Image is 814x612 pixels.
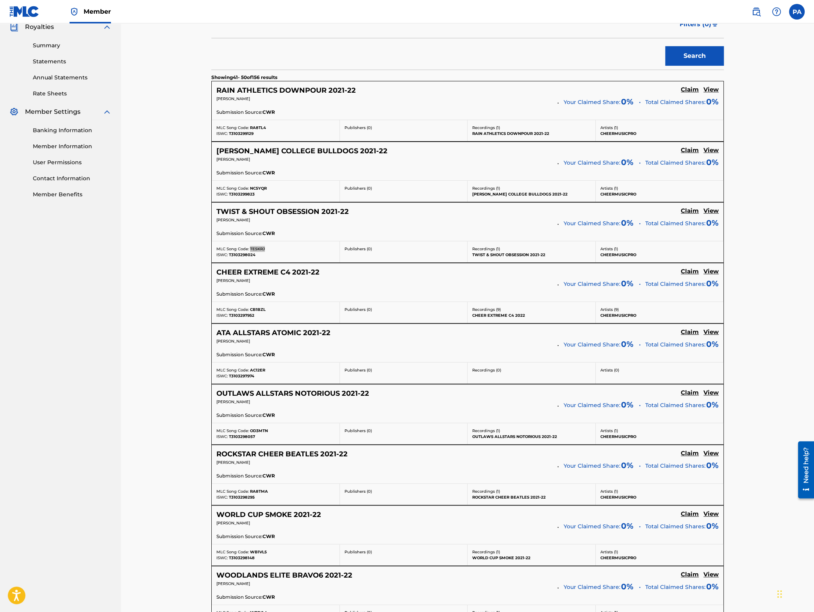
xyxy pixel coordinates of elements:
[216,399,250,404] span: [PERSON_NAME]
[250,307,266,312] span: CB1BZL
[621,278,634,289] span: 0 %
[621,399,634,411] span: 0 %
[703,389,719,397] h5: View
[621,156,634,168] span: 0 %
[645,98,705,106] span: Total Claimed Shares:
[675,14,724,34] button: Filters (0)
[600,367,719,373] p: Artists ( 0 )
[216,86,356,95] h5: RAIN ATHLETICS DOWNPOUR 2021-22
[703,86,719,93] h5: View
[229,192,255,197] span: T3103299823
[564,401,620,409] span: Your Claimed Share:
[216,246,249,251] span: MLC Song Code:
[564,341,620,349] span: Your Claimed Share:
[645,341,705,349] span: Total Claimed Shares:
[681,389,699,397] h5: Claim
[665,46,724,66] button: Search
[772,7,781,16] img: help
[680,20,711,29] span: Filters ( 0 )
[33,190,112,199] a: Member Benefits
[216,109,262,116] span: Submission Source:
[600,428,719,434] p: Artists ( 1 )
[345,246,463,252] p: Publishers ( 0 )
[703,268,719,275] h5: View
[703,268,719,276] a: View
[600,185,719,191] p: Artists ( 1 )
[645,583,705,591] span: Total Claimed Shares:
[600,434,719,440] p: CHEERMUSICPRO
[564,522,620,531] span: Your Claimed Share:
[564,280,620,288] span: Your Claimed Share:
[250,549,267,555] span: WB1VL5
[564,219,620,228] span: Your Claimed Share:
[600,549,719,555] p: Artists ( 1 )
[25,107,80,117] span: Member Settings
[216,328,330,337] h5: ATA ALLSTARS ATOMIC 2021-22
[262,412,275,419] span: CWR
[33,41,112,50] a: Summary
[706,520,719,532] span: 0%
[748,4,764,20] a: Public Search
[703,147,719,154] h5: View
[600,555,719,561] p: CHEERMUSICPRO
[216,549,249,555] span: MLC Song Code:
[216,96,250,101] span: [PERSON_NAME]
[216,186,249,191] span: MLC Song Code:
[769,4,784,20] div: Help
[262,351,275,358] span: CWR
[681,268,699,275] h5: Claim
[600,246,719,252] p: Artists ( 1 )
[600,125,719,131] p: Artists ( 1 )
[703,450,719,457] h5: View
[216,434,228,439] span: ISWC:
[621,338,634,350] span: 0 %
[645,522,705,531] span: Total Claimed Shares:
[33,158,112,167] a: User Permissions
[102,22,112,32] img: expand
[600,191,719,197] p: CHEERMUSICPRO
[703,389,719,398] a: View
[752,7,761,16] img: search
[703,510,719,518] h5: View
[712,22,718,27] img: filter
[703,571,719,580] a: View
[621,96,634,108] span: 0 %
[703,510,719,519] a: View
[216,594,262,601] span: Submission Source:
[564,583,620,591] span: Your Claimed Share:
[600,488,719,494] p: Artists ( 1 )
[706,338,719,350] span: 0%
[600,307,719,312] p: Artists ( 9 )
[706,399,719,411] span: 0%
[472,312,591,318] p: CHEER EXTREME C4 2022
[229,131,253,136] span: T3103299129
[84,7,111,16] span: Member
[216,131,228,136] span: ISWC:
[789,4,805,20] div: User Menu
[472,549,591,555] p: Recordings ( 1 )
[216,450,348,459] h5: ROCKSTAR CHEER BEATLES 2021-22
[216,472,262,479] span: Submission Source:
[600,131,719,136] p: CHEERMUSICPRO
[216,460,250,465] span: [PERSON_NAME]
[216,428,249,433] span: MLC Song Code:
[472,191,591,197] p: [PERSON_NAME] COLLEGE BULLDOGS 2021-22
[681,147,699,154] h5: Claim
[216,230,262,237] span: Submission Source:
[472,367,591,373] p: Recordings ( 0 )
[345,549,463,555] p: Publishers ( 0 )
[216,368,249,373] span: MLC Song Code:
[681,450,699,457] h5: Claim
[703,147,719,155] a: View
[9,6,39,17] img: MLC Logo
[33,126,112,135] a: Banking Information
[775,574,814,612] div: Chat Widget
[229,434,255,439] span: T3103298057
[703,86,719,95] a: View
[472,185,591,191] p: Recordings ( 1 )
[9,22,19,32] img: Royalties
[216,217,250,223] span: [PERSON_NAME]
[706,217,719,229] span: 0%
[216,192,228,197] span: ISWC:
